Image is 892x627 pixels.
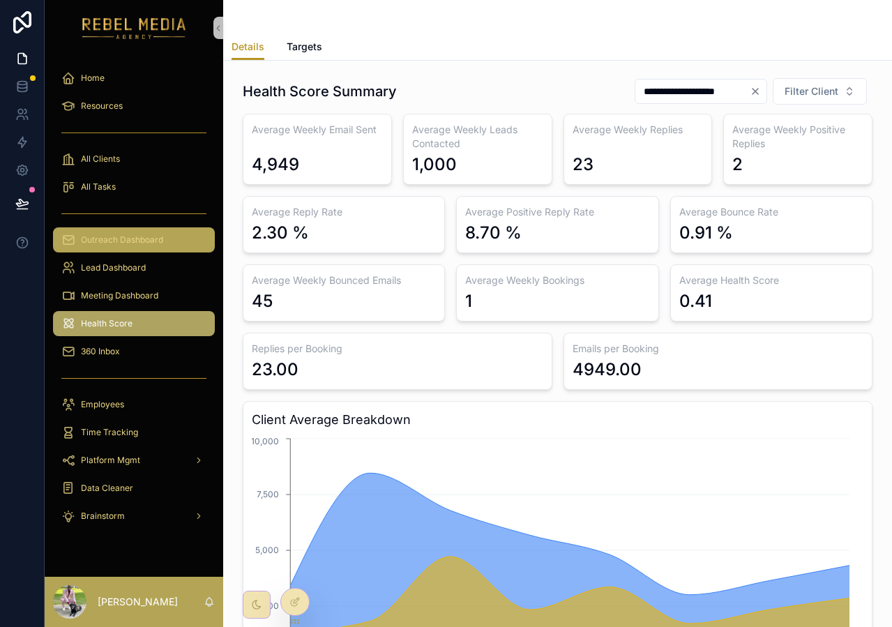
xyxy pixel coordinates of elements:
a: Resources [53,93,215,119]
a: Targets [287,34,322,62]
h3: Average Weekly Bounced Emails [252,273,436,287]
span: Details [232,40,264,54]
span: Targets [287,40,322,54]
div: 0.91 % [679,222,733,244]
a: Meeting Dashboard [53,283,215,308]
h3: Average Positive Reply Rate [465,205,649,219]
h3: Average Weekly Bookings [465,273,649,287]
h3: Emails per Booking [573,342,864,356]
span: Time Tracking [81,427,138,438]
img: App logo [82,17,186,39]
div: 4,949 [252,153,299,176]
a: Time Tracking [53,420,215,445]
button: Select Button [773,78,867,105]
a: Lead Dashboard [53,255,215,280]
span: Brainstorm [81,511,125,522]
span: Home [81,73,105,84]
a: Data Cleaner [53,476,215,501]
a: Employees [53,392,215,417]
h3: Average Weekly Replies [573,123,704,137]
a: Home [53,66,215,91]
span: Resources [81,100,123,112]
span: Outreach Dashboard [81,234,163,245]
div: 2.30 % [252,222,309,244]
tspan: 5,000 [255,545,279,555]
h3: Replies per Booking [252,342,543,356]
div: 23 [573,153,594,176]
span: 360 Inbox [81,346,120,357]
div: 45 [252,290,273,312]
span: Platform Mgmt [81,455,140,466]
tspan: 7,500 [257,489,279,499]
span: Meeting Dashboard [81,290,158,301]
h3: Client Average Breakdown [252,410,863,430]
a: All Tasks [53,174,215,199]
div: 1 [465,290,472,312]
span: Lead Dashboard [81,262,146,273]
h1: Health Score Summary [243,82,397,101]
a: All Clients [53,146,215,172]
div: scrollable content [45,56,223,547]
a: Platform Mgmt [53,448,215,473]
div: 0.41 [679,290,712,312]
h3: Average Weekly Positive Replies [732,123,863,151]
span: Health Score [81,318,133,329]
h3: Average Bounce Rate [679,205,863,219]
span: All Tasks [81,181,116,192]
button: Clear [750,86,766,97]
h3: Average Reply Rate [252,205,436,219]
div: 2 [732,153,743,176]
h3: Average Health Score [679,273,863,287]
a: Brainstorm [53,504,215,529]
a: 360 Inbox [53,339,215,364]
a: Details [232,34,264,61]
div: 23.00 [252,358,298,381]
span: Employees [81,399,124,410]
a: Outreach Dashboard [53,227,215,252]
span: Data Cleaner [81,483,133,494]
div: 1,000 [412,153,457,176]
span: All Clients [81,153,120,165]
span: Filter Client [785,84,838,98]
div: 4949.00 [573,358,642,381]
p: [PERSON_NAME] [98,595,178,609]
h3: Average Weekly Leads Contacted [412,123,543,151]
tspan: 10,000 [251,436,279,446]
h3: Average Weekly Email Sent [252,123,383,137]
div: 8.70 % [465,222,522,244]
a: Health Score [53,311,215,336]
